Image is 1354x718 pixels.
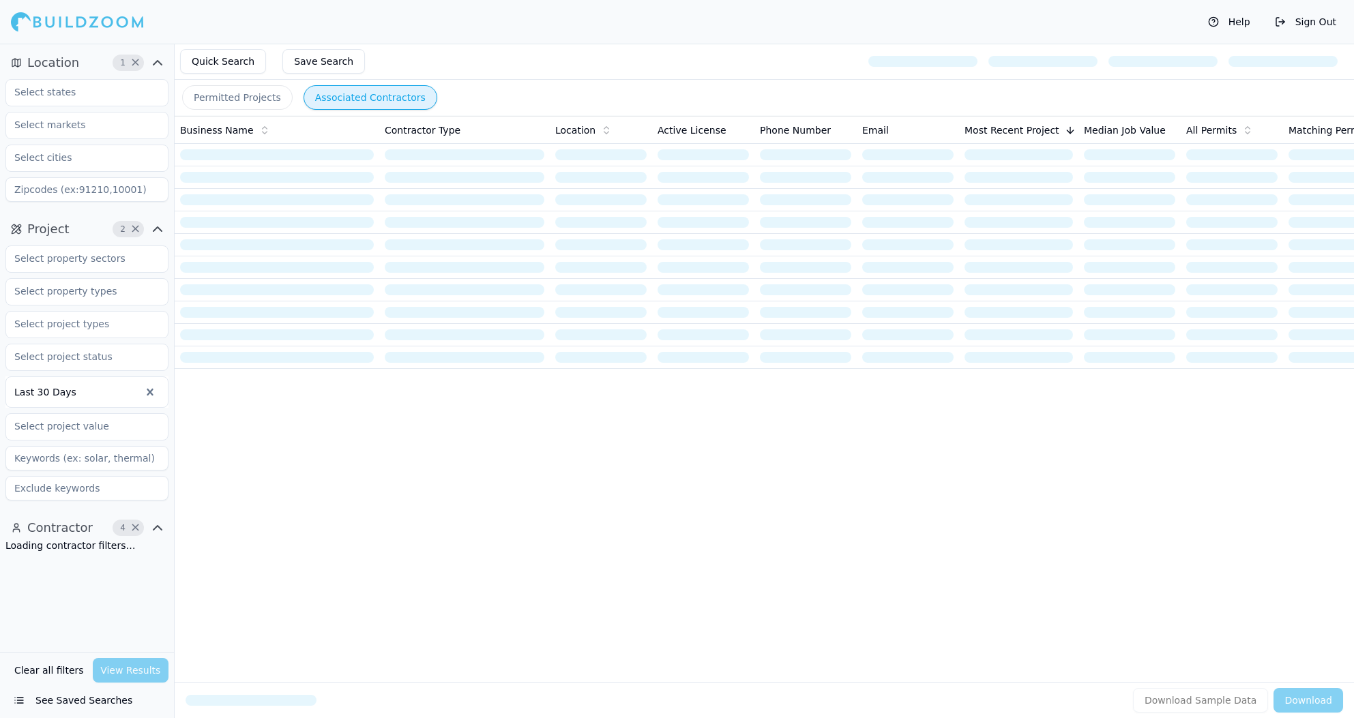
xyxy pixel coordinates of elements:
[6,279,151,303] input: Select property types
[555,123,595,137] span: Location
[6,113,151,137] input: Select markets
[1186,123,1237,137] span: All Permits
[130,59,141,66] span: Clear Location filters
[304,85,437,110] button: Associated Contractors
[5,446,168,470] input: Keywords (ex: solar, thermal)
[862,123,889,137] span: Email
[180,123,254,137] span: Business Name
[5,52,168,74] button: Location1Clear Location filters
[5,476,168,500] input: Exclude keywords
[5,539,168,552] div: Loading contractor filters…
[116,222,130,236] span: 2
[27,53,79,72] span: Location
[1084,123,1166,137] span: Median Job Value
[27,518,93,537] span: Contractor
[385,123,460,137] span: Contractor Type
[658,123,726,137] span: Active License
[130,524,141,531] span: Clear Contractor filters
[1268,11,1343,33] button: Sign Out
[130,226,141,233] span: Clear Project filters
[6,312,151,336] input: Select project types
[6,344,151,369] input: Select project status
[6,246,151,271] input: Select property sectors
[1201,11,1257,33] button: Help
[11,658,87,683] button: Clear all filters
[965,123,1059,137] span: Most Recent Project
[6,414,151,438] input: Select project value
[182,85,293,110] button: Permitted Projects
[27,220,70,239] span: Project
[282,49,365,74] button: Save Search
[116,521,130,535] span: 4
[180,49,266,74] button: Quick Search
[6,145,151,170] input: Select cities
[116,56,130,70] span: 1
[5,177,168,202] input: Zipcodes (ex:91210,10001)
[5,218,168,240] button: Project2Clear Project filters
[760,123,831,137] span: Phone Number
[5,688,168,713] button: See Saved Searches
[5,517,168,539] button: Contractor4Clear Contractor filters
[6,80,151,104] input: Select states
